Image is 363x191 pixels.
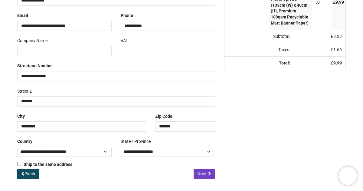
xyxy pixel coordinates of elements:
a: Next [194,169,215,179]
span: 9.99 [333,61,342,65]
strong: Total: [279,61,290,65]
label: Ship to the same address [17,162,72,168]
a: Back [17,169,39,179]
td: Taxes: [224,43,294,57]
iframe: Brevo live chat [339,167,357,185]
span: 8.33 [333,34,342,39]
label: Street [17,61,53,71]
label: Company Name [17,36,47,46]
td: Subtotal: [224,30,294,43]
label: Street 2 [17,86,32,97]
span: Next [198,171,207,177]
span: and Number [29,63,53,68]
label: VAT [121,36,128,46]
label: Email [17,11,28,21]
label: Phone [121,11,133,21]
label: State / Province [121,137,151,147]
strong: £ [331,61,342,65]
label: Zip Code [155,111,172,122]
input: Ship to the same address [17,162,21,166]
label: Country [17,137,32,147]
span: £ [331,47,342,52]
span: Back [25,171,35,177]
label: City [17,111,25,122]
span: 1.66 [333,47,342,52]
span: £ [331,34,342,39]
